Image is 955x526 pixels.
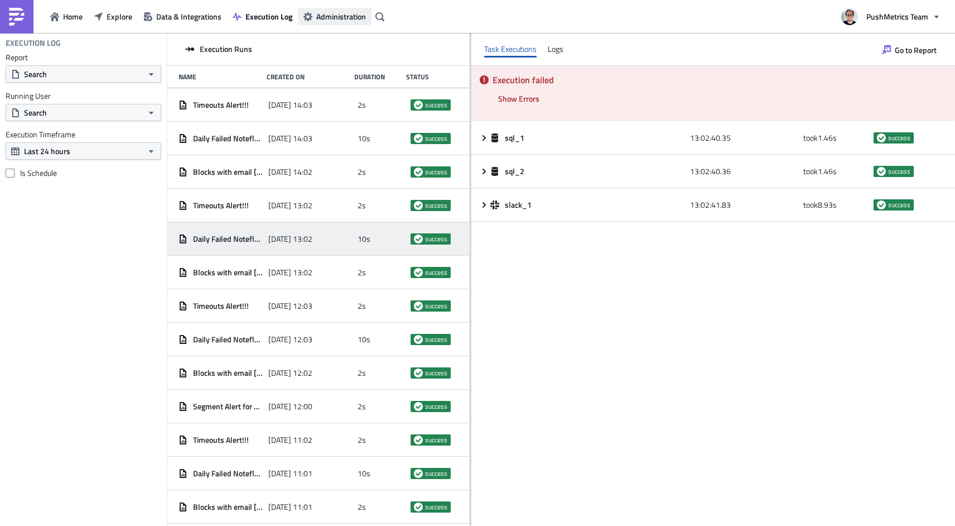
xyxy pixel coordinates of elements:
[414,235,423,243] span: success
[268,334,312,345] span: [DATE] 12:03
[268,368,312,378] span: [DATE] 12:02
[690,195,798,215] div: 13:02:41.83
[88,8,138,25] button: Explore
[358,200,366,211] span: 2s
[193,267,263,278] span: Blocks with email [EMAIL_ADDRESS][DOMAIN_NAME]
[835,4,947,29] button: PushMetrics Team
[895,44,937,56] span: Go to Report
[268,401,312,412] span: [DATE] 12:00
[414,201,423,210] span: success
[406,73,452,81] div: Status
[193,334,263,345] span: Daily Failed Noteflow Runs per hour
[484,41,537,58] div: Task Executions
[268,167,312,177] span: [DATE] 14:02
[425,436,447,444] span: success
[888,167,910,176] span: success
[358,435,366,445] span: 2s
[414,101,423,109] span: success
[358,234,370,244] span: 10s
[358,267,366,278] span: 2s
[505,133,526,143] span: sql_1
[425,302,447,310] span: success
[6,168,161,178] label: Is Schedule
[358,100,366,110] span: 2s
[6,130,161,140] label: Execution Timeframe
[358,502,366,512] span: 2s
[268,435,312,445] span: [DATE] 11:02
[200,44,252,54] span: Execution Runs
[358,368,366,378] span: 2s
[193,502,263,512] span: Blocks with email [EMAIL_ADDRESS][DOMAIN_NAME]
[877,200,886,209] span: success
[24,145,70,157] span: Last 24 hours
[268,100,312,110] span: [DATE] 14:03
[425,503,447,511] span: success
[414,503,423,511] span: success
[193,133,263,144] span: Daily Failed Noteflow Runs per hour
[268,200,312,211] span: [DATE] 13:02
[425,168,447,176] span: success
[298,8,372,25] button: Administration
[414,402,423,411] span: success
[358,301,366,311] span: 2s
[6,65,161,83] button: Search
[425,402,447,411] span: success
[45,8,88,25] button: Home
[358,334,370,345] span: 10s
[414,302,423,310] span: success
[193,301,249,311] span: Timeouts Alert!!!
[505,166,526,176] span: sql_2
[425,201,447,210] span: success
[840,7,859,26] img: Avatar
[414,168,423,176] span: success
[548,41,563,58] div: Logs
[690,161,798,181] div: 13:02:40.36
[877,167,886,176] span: success
[358,401,366,412] span: 2s
[138,8,227,25] button: Data & Integrations
[6,52,161,63] label: Report
[888,200,910,209] span: success
[358,133,370,144] span: 10s
[358,167,366,177] span: 2s
[6,91,161,101] label: Running User
[193,401,263,412] span: Segment Alert for Deleted Accounts..
[690,128,798,148] div: 13:02:40.35
[414,268,423,277] span: success
[8,8,26,26] img: PushMetrics
[358,468,370,479] span: 10s
[316,11,366,22] span: Administration
[877,133,886,142] span: success
[414,469,423,478] span: success
[193,100,249,110] span: Timeouts Alert!!!
[498,93,539,104] span: Show Errors
[425,101,447,109] span: success
[24,107,47,118] span: Search
[6,38,61,48] h4: Execution Log
[876,41,942,59] button: Go to Report
[505,200,533,210] span: slack_1
[193,167,263,177] span: Blocks with email [EMAIL_ADDRESS][DOMAIN_NAME]
[193,200,249,211] span: Timeouts Alert!!!
[866,11,928,22] span: PushMetrics Team
[245,11,292,22] span: Execution Log
[227,8,298,25] button: Execution Log
[414,436,423,444] span: success
[156,11,221,22] span: Data & Integrations
[268,133,312,144] span: [DATE] 14:03
[179,73,261,81] div: Name
[425,335,447,344] span: success
[268,301,312,311] span: [DATE] 12:03
[414,335,423,344] span: success
[414,134,423,143] span: success
[107,11,132,22] span: Explore
[803,195,868,215] div: took 8.93 s
[425,235,447,243] span: success
[493,75,947,84] h5: Execution failed
[193,435,249,445] span: Timeouts Alert!!!
[493,90,545,107] button: Show Errors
